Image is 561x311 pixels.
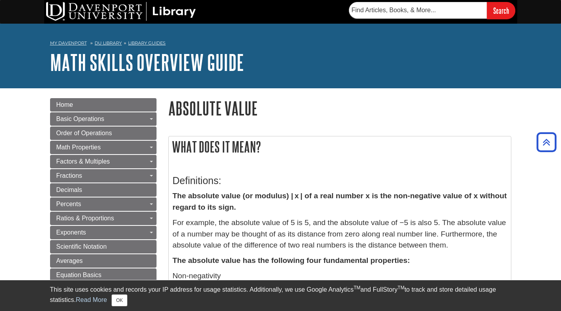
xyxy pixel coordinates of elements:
span: Ratios & Proportions [56,215,114,222]
a: Back to Top [534,137,559,147]
a: Math Properties [50,141,157,154]
a: Factors & Multiples [50,155,157,168]
sup: TM [354,285,360,291]
span: Equation Basics [56,272,102,278]
a: Math Skills Overview Guide [50,50,244,74]
a: Equation Basics [50,268,157,282]
form: Searches DU Library's articles, books, and more [349,2,515,19]
span: Order of Operations [56,130,112,136]
div: This site uses cookies and records your IP address for usage statistics. Additionally, we use Goo... [50,285,511,306]
sup: TM [398,285,404,291]
span: Decimals [56,186,82,193]
span: Factors & Multiples [56,158,110,165]
span: Math Properties [56,144,101,151]
strong: The absolute value (or modulus) | x | of a real number x is the non-negative value of x without r... [173,192,507,211]
strong: The absolute value has the following four fundamental properties: [173,256,410,264]
a: Scientific Notation [50,240,157,253]
span: Exponents [56,229,86,236]
span: Scientific Notation [56,243,107,250]
a: Decimals [50,183,157,197]
nav: breadcrumb [50,38,511,50]
a: Ratios & Proportions [50,212,157,225]
input: Search [487,2,515,19]
img: DU Library [46,2,196,21]
h1: Absolute Value [168,98,511,118]
h3: Definitions: [173,175,507,186]
span: Averages [56,257,83,264]
span: Home [56,101,73,108]
span: Basic Operations [56,115,104,122]
a: Order of Operations [50,127,157,140]
a: Read More [76,296,107,303]
a: Basic Operations [50,112,157,126]
a: Averages [50,254,157,268]
a: Percents [50,197,157,211]
a: DU Library [95,40,122,46]
span: Fractions [56,172,82,179]
span: Percents [56,201,81,207]
p: For example, the absolute value of 5 is 5, and the absolute value of −5 is also 5. The absolute v... [173,217,507,251]
button: Close [112,294,127,306]
a: Library Guides [128,40,166,46]
input: Find Articles, Books, & More... [349,2,487,19]
a: Exponents [50,226,157,239]
a: My Davenport [50,40,87,47]
a: Home [50,98,157,112]
a: Fractions [50,169,157,183]
h2: What does it mean? [169,136,511,157]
